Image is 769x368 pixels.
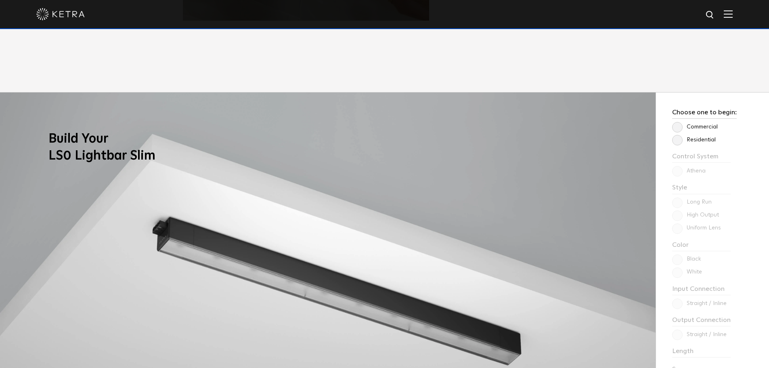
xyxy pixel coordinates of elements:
[724,10,733,18] img: Hamburger%20Nav.svg
[672,109,737,119] h3: Choose one to begin:
[672,124,718,130] label: Commercial
[36,8,85,20] img: ketra-logo-2019-white
[705,10,715,20] img: search icon
[672,137,716,143] label: Residential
